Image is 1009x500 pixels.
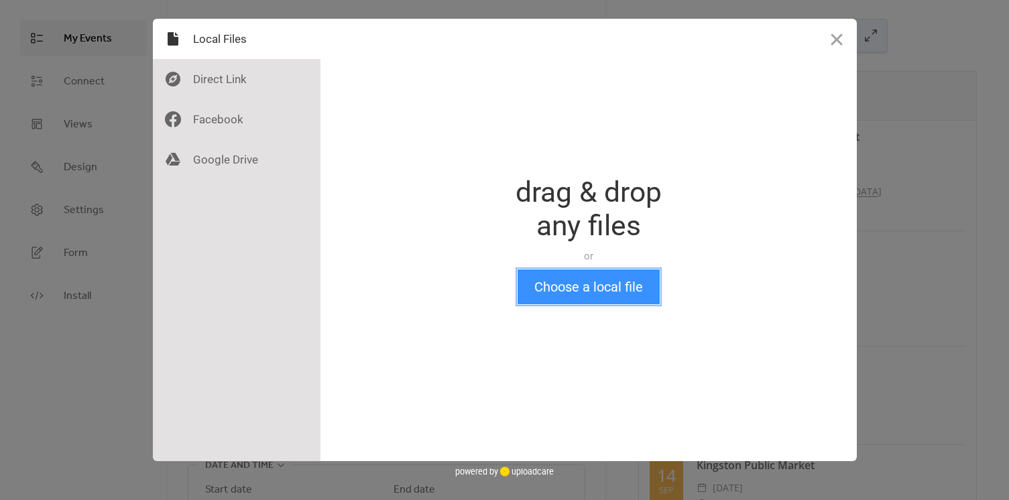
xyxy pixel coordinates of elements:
[153,139,320,180] div: Google Drive
[153,59,320,99] div: Direct Link
[817,19,857,59] button: Close
[498,466,554,477] a: uploadcare
[516,249,662,263] div: or
[455,461,554,481] div: powered by
[516,176,662,243] div: drag & drop any files
[153,19,320,59] div: Local Files
[518,269,660,304] button: Choose a local file
[153,99,320,139] div: Facebook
